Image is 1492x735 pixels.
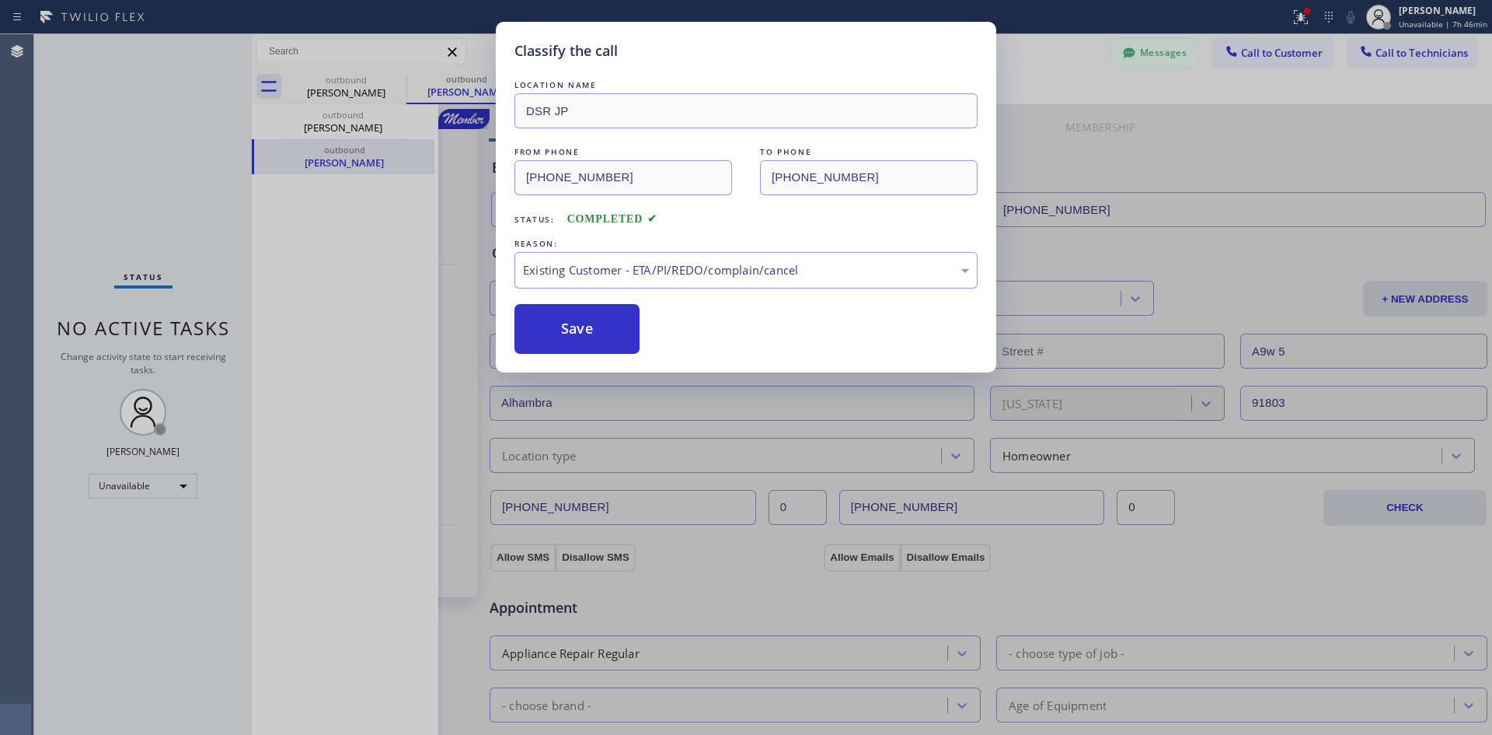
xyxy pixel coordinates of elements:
button: Save [514,304,640,354]
span: Status: [514,214,555,225]
div: FROM PHONE [514,144,732,160]
div: REASON: [514,236,978,252]
div: Existing Customer - ETA/PI/REDO/complain/cancel [523,261,969,279]
input: To phone [760,160,978,195]
h5: Classify the call [514,40,618,61]
input: From phone [514,160,732,195]
div: TO PHONE [760,144,978,160]
span: COMPLETED [567,213,657,225]
div: LOCATION NAME [514,77,978,93]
